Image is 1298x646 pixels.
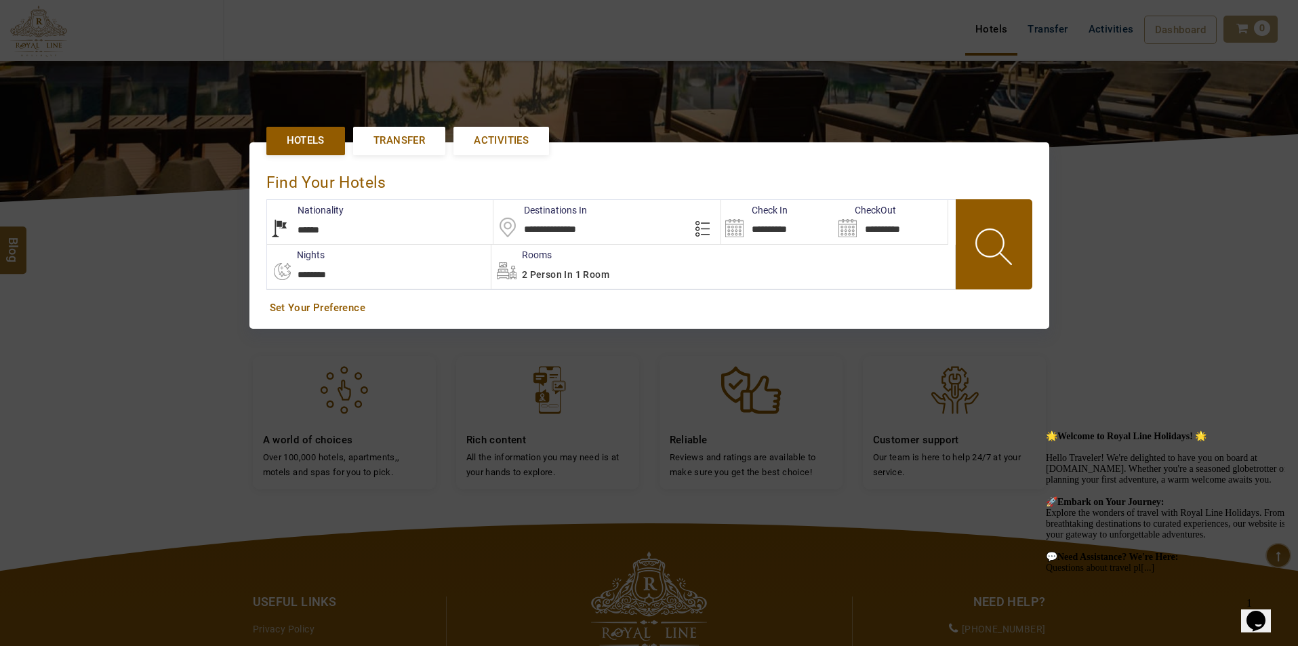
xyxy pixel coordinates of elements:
label: Nationality [267,203,344,217]
label: nights [266,248,325,262]
span: 🌟 Hello Traveler! We're delighted to have you on board at [DOMAIN_NAME]. Whether you're a seasone... [5,6,247,148]
span: Hotels [287,134,325,148]
strong: Embark on Your Journey: [17,72,124,82]
span: Activities [474,134,529,148]
div: 🌟Welcome to Royal Line Holidays! 🌟Hello Traveler! We're delighted to have you on board at [DOMAIN... [5,5,249,148]
label: Rooms [491,248,552,262]
a: Set Your Preference [270,301,1029,315]
input: Search [834,200,948,244]
strong: Need Assistance? We're Here: [17,127,138,137]
a: Hotels [266,127,345,155]
label: Destinations In [493,203,587,217]
label: Check In [721,203,788,217]
iframe: chat widget [1040,425,1284,585]
input: Search [721,200,834,244]
strong: Welcome to Royal Line Holidays! 🌟 [17,6,166,16]
span: Transfer [373,134,425,148]
label: CheckOut [834,203,896,217]
div: Find Your Hotels [266,159,1032,199]
iframe: chat widget [1241,592,1284,632]
a: Activities [453,127,549,155]
span: 2 Person in 1 Room [522,269,609,280]
a: Transfer [353,127,445,155]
